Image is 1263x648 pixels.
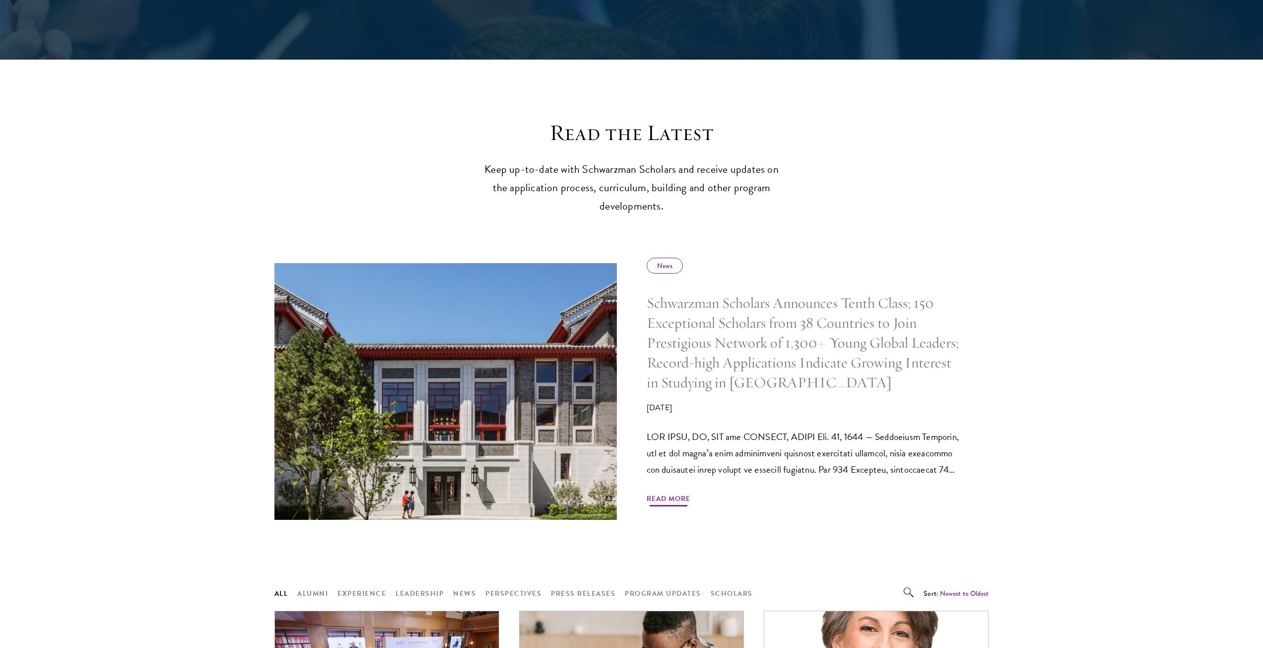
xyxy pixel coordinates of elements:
button: Scholars [711,587,753,600]
p: LOR IPSU, DO, SIT ame CONSECT, ADIPI Eli. 41, 1644 — Seddoeiusm Temporin, utl et dol magna’a enim... [647,429,959,478]
span: Read More [647,493,690,508]
button: Perspectives [485,587,541,600]
a: News Schwarzman Scholars Announces Tenth Class; 150 Exceptional Scholars from 38 Countries to Joi... [274,245,989,538]
button: Newest to Oldest [940,588,989,599]
button: News [453,587,476,600]
button: All [274,587,288,600]
span: Sort: [924,588,938,598]
button: Alumni [297,587,328,600]
h3: Read the Latest [478,119,786,147]
p: [DATE] [647,402,959,414]
button: Program Updates [625,587,701,600]
h5: Schwarzman Scholars Announces Tenth Class; 150 Exceptional Scholars from 38 Countries to Join Pre... [647,293,959,392]
button: Experience [337,587,386,600]
div: News [647,258,683,274]
button: Press Releases [551,587,615,600]
button: Leadership [396,587,444,600]
p: Keep up-to-date with Schwarzman Scholars and receive updates on the application process, curricul... [478,160,786,216]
